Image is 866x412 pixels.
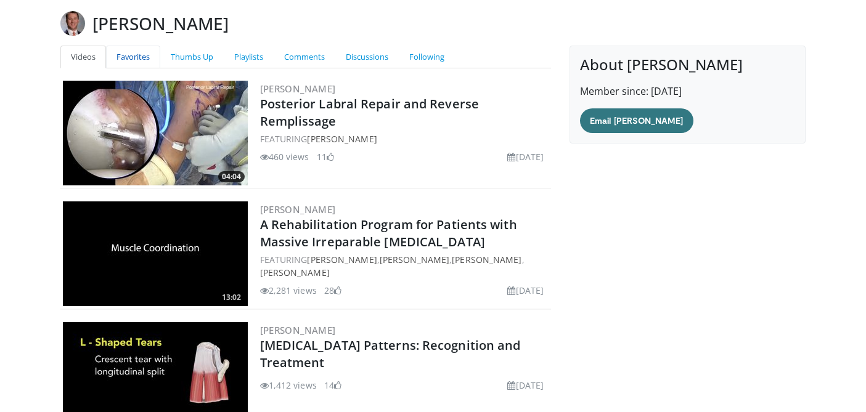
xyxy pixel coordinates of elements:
a: Comments [274,46,335,68]
li: 28 [324,284,341,297]
h3: [PERSON_NAME] [92,11,229,36]
a: [PERSON_NAME] [260,203,336,216]
a: 13:02 [63,201,248,306]
a: [PERSON_NAME] [260,324,336,336]
img: eb1cc611-9913-4c43-9cac-21ba2b254855.300x170_q85_crop-smart_upscale.jpg [63,201,248,306]
li: [DATE] [507,379,544,392]
a: [PERSON_NAME] [260,83,336,95]
a: [PERSON_NAME] [307,133,377,145]
li: 14 [324,379,341,392]
a: Discussions [335,46,399,68]
a: Playlists [224,46,274,68]
a: Following [399,46,455,68]
a: 04:04 [63,81,248,185]
img: 6440c6e0-ba58-4209-981d-a048b277fbea.300x170_q85_crop-smart_upscale.jpg [63,81,248,185]
h4: About [PERSON_NAME] [580,56,795,74]
li: 1,412 views [260,379,317,392]
span: 13:02 [218,292,245,303]
div: FEATURING [260,132,549,145]
div: FEATURING , , , [260,253,549,279]
a: [PERSON_NAME] [307,254,377,265]
a: Email [PERSON_NAME] [580,108,693,133]
a: [PERSON_NAME] [380,254,449,265]
a: [PERSON_NAME] [452,254,521,265]
li: [DATE] [507,284,544,297]
p: Member since: [DATE] [580,84,795,99]
li: 11 [317,150,334,163]
a: A Rehabilitation Program for Patients with Massive Irreparable [MEDICAL_DATA] [260,216,517,250]
li: [DATE] [507,150,544,163]
li: 2,281 views [260,284,317,297]
a: Favorites [106,46,160,68]
span: 04:04 [218,171,245,182]
a: [PERSON_NAME] [260,267,330,278]
a: Videos [60,46,106,68]
a: [MEDICAL_DATA] Patterns: Recognition and Treatment [260,337,521,371]
img: Avatar [60,11,85,36]
li: 460 views [260,150,309,163]
a: Posterior Labral Repair and Reverse Remplissage [260,95,480,129]
a: Thumbs Up [160,46,224,68]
